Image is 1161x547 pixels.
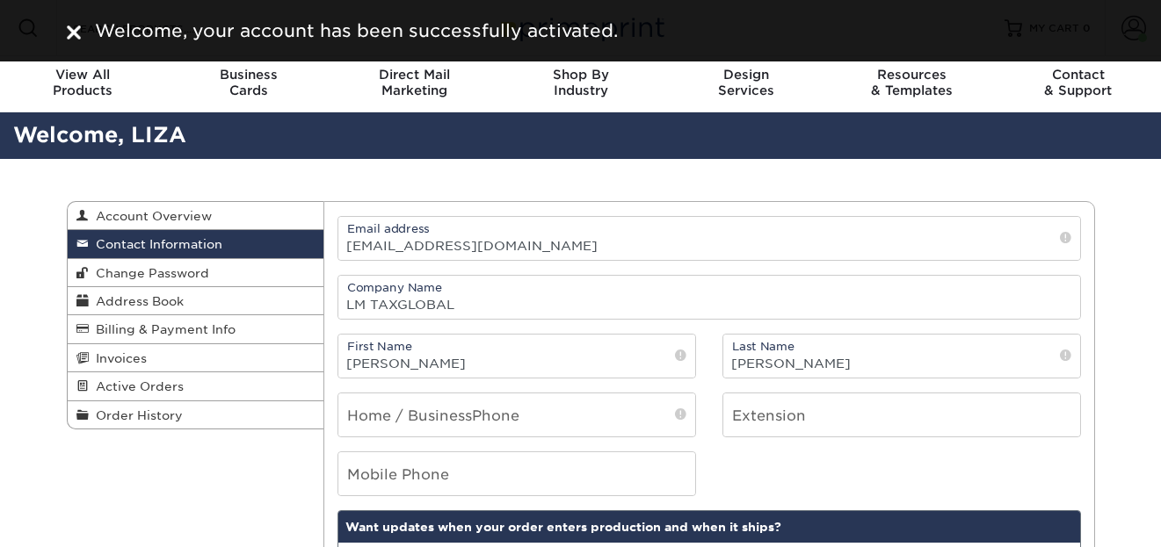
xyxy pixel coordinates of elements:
[89,266,209,280] span: Change Password
[664,67,830,98] div: Services
[89,322,236,336] span: Billing & Payment Info
[68,259,324,287] a: Change Password
[68,344,324,372] a: Invoices
[338,511,1080,543] div: Want updates when your order enters production and when it ships?
[995,67,1161,83] span: Contact
[166,56,332,112] a: BusinessCards
[331,67,497,83] span: Direct Mail
[166,67,332,98] div: Cards
[497,67,664,83] span: Shop By
[68,315,324,343] a: Billing & Payment Info
[830,67,996,98] div: & Templates
[89,408,183,422] span: Order History
[830,56,996,112] a: Resources& Templates
[166,67,332,83] span: Business
[995,67,1161,98] div: & Support
[664,67,830,83] span: Design
[331,56,497,112] a: Direct MailMarketing
[95,20,618,41] span: Welcome, your account has been successfully activated.
[995,56,1161,112] a: Contact& Support
[89,294,184,308] span: Address Book
[830,67,996,83] span: Resources
[67,25,81,40] img: close
[68,372,324,400] a: Active Orders
[68,202,324,230] a: Account Overview
[664,56,830,112] a: DesignServices
[89,209,212,223] span: Account Overview
[68,287,324,315] a: Address Book
[89,351,147,365] span: Invoices
[68,230,324,258] a: Contact Information
[497,56,664,112] a: Shop ByIndustry
[68,401,324,428] a: Order History
[89,379,184,393] span: Active Orders
[89,237,222,251] span: Contact Information
[331,67,497,98] div: Marketing
[497,67,664,98] div: Industry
